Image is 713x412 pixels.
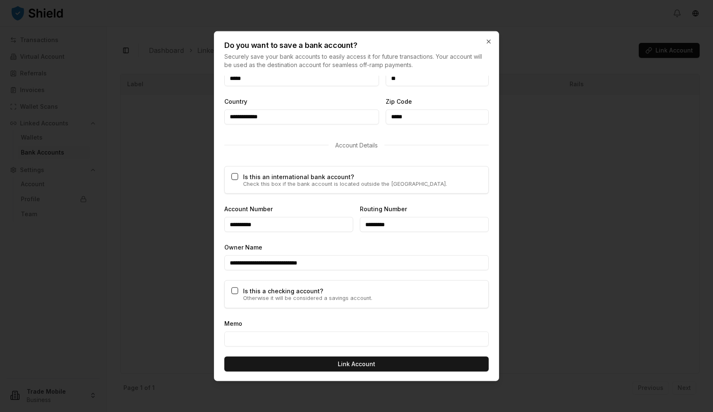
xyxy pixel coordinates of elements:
[243,296,372,301] p: Otherwise it will be considered a savings account.
[224,244,262,251] label: Owner Name
[335,141,378,149] p: Account Details
[243,181,447,187] p: Check this box if the bank account is located outside the [GEOGRAPHIC_DATA].
[243,173,354,180] label: Is this an international bank account?
[224,357,489,372] button: Link Account
[386,97,412,105] label: Zip Code
[224,52,489,69] p: Securely save your bank accounts to easily access it for future transactions. Your account will b...
[224,41,489,49] h2: Do you want to save a bank account?
[224,97,247,105] label: Country
[224,320,242,327] label: Memo
[224,205,273,212] label: Account Number
[243,287,323,295] label: Is this a checking account?
[360,205,407,212] label: Routing Number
